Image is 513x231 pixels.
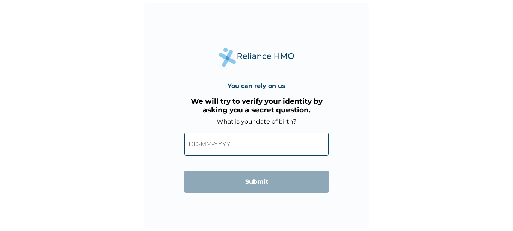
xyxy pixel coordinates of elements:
h3: We will try to verify your identity by asking you a secret question. [184,97,329,114]
input: Submit [184,171,329,193]
input: DD-MM-YYYY [184,133,329,156]
label: What is your date of birth? [217,118,296,125]
h4: You can rely on us [228,82,285,89]
img: Reliance Health's Logo [219,48,294,67]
